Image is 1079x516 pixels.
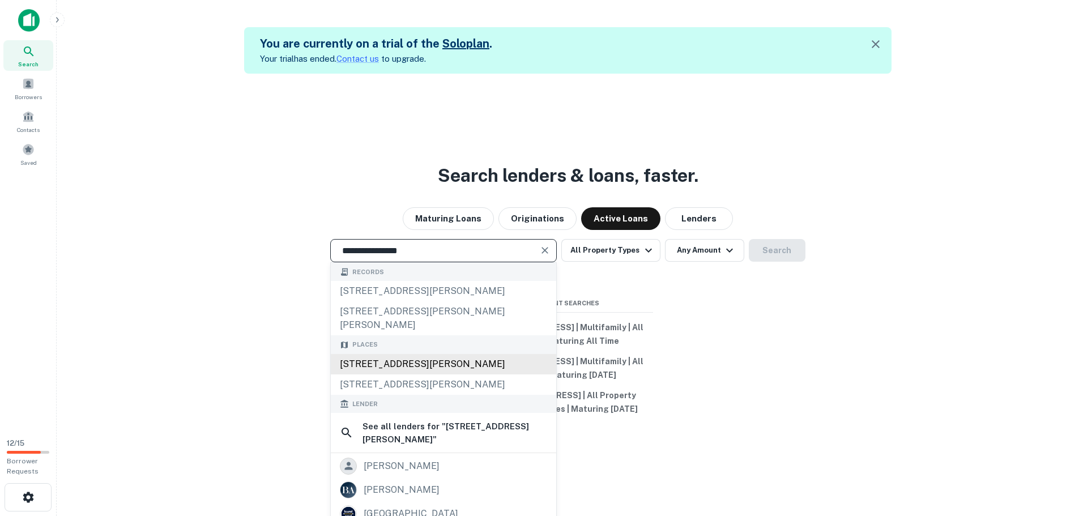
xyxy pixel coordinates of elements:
a: [PERSON_NAME] [331,454,556,478]
span: Records [352,267,384,277]
span: 12 / 15 [7,439,24,447]
button: Originations [498,207,577,230]
h3: Search lenders & loans, faster. [438,162,698,189]
button: Active Loans [581,207,660,230]
span: Contacts [17,125,40,134]
span: Borrower Requests [7,457,39,475]
span: Places [352,340,378,349]
a: Contacts [3,106,53,137]
p: Your trial has ended. to upgrade. [260,52,492,66]
a: Contact us [336,54,379,63]
img: capitalize-icon.png [18,9,40,32]
h6: See all lenders for " [STREET_ADDRESS][PERSON_NAME] " [362,420,547,446]
img: picture [340,482,356,498]
span: Borrowers [15,92,42,101]
button: [STREET_ADDRESS] | Multifamily | All Types | Maturing All Time [483,317,653,351]
a: Borrowers [3,73,53,104]
a: Soloplan [442,37,489,50]
div: [PERSON_NAME] [364,481,440,498]
a: Saved [3,139,53,169]
span: Saved [20,158,37,167]
span: Search [18,59,39,69]
div: [STREET_ADDRESS][PERSON_NAME][PERSON_NAME] [331,301,556,335]
button: Clear [537,242,553,258]
button: Maturing Loans [403,207,494,230]
h5: You are currently on a trial of the . [260,35,492,52]
div: [STREET_ADDRESS][PERSON_NAME] [331,354,556,374]
button: Lenders [665,207,733,230]
span: Lender [352,399,378,409]
a: Search [3,40,53,71]
button: [STREET_ADDRESS] | All Property Types | All Types | Maturing [DATE] [483,385,653,419]
button: Any Amount [665,239,744,262]
button: [STREET_ADDRESS] | Multifamily | All Types | Maturing [DATE] [483,351,653,385]
div: [PERSON_NAME] [364,458,440,475]
a: [PERSON_NAME] [331,478,556,502]
div: [STREET_ADDRESS][PERSON_NAME] [331,374,556,395]
span: Recent Searches [483,298,653,308]
button: All Property Types [561,239,660,262]
iframe: Chat Widget [1022,425,1079,480]
div: [STREET_ADDRESS][PERSON_NAME] [331,281,556,301]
